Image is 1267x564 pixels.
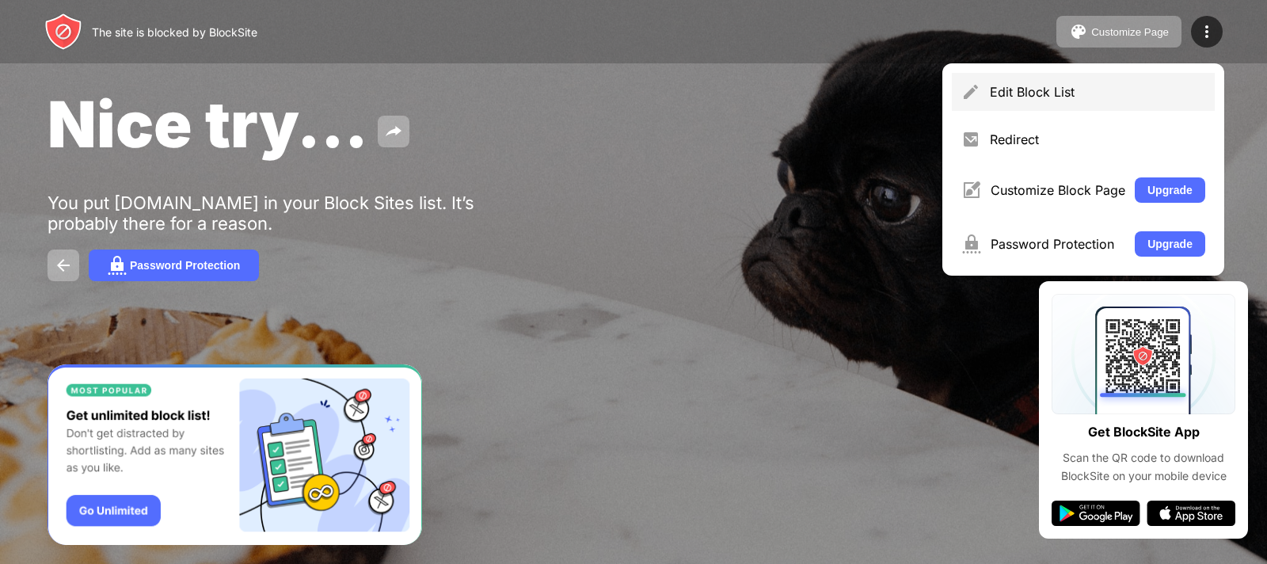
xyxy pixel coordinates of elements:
img: share.svg [384,122,403,141]
iframe: Banner [48,364,422,546]
img: menu-password.svg [961,234,981,253]
img: menu-customize.svg [961,181,981,200]
div: Redirect [990,131,1205,147]
img: menu-redirect.svg [961,130,980,149]
img: pallet.svg [1069,22,1088,41]
img: back.svg [54,256,73,275]
span: Nice try... [48,86,368,162]
button: Upgrade [1135,231,1205,257]
div: Customize Page [1091,26,1169,38]
div: You put [DOMAIN_NAME] in your Block Sites list. It’s probably there for a reason. [48,192,537,234]
div: Scan the QR code to download BlockSite on your mobile device [1052,449,1235,485]
div: Get BlockSite App [1088,421,1200,444]
div: The site is blocked by BlockSite [92,25,257,39]
div: Edit Block List [990,84,1205,100]
img: header-logo.svg [44,13,82,51]
div: Password Protection [991,236,1125,252]
div: Customize Block Page [991,182,1125,198]
button: Customize Page [1056,16,1181,48]
img: menu-pencil.svg [961,82,980,101]
img: password.svg [108,256,127,275]
img: google-play.svg [1052,501,1140,526]
button: Upgrade [1135,177,1205,203]
button: Password Protection [89,250,259,281]
div: Password Protection [130,259,240,272]
img: app-store.svg [1147,501,1235,526]
img: menu-icon.svg [1197,22,1216,41]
